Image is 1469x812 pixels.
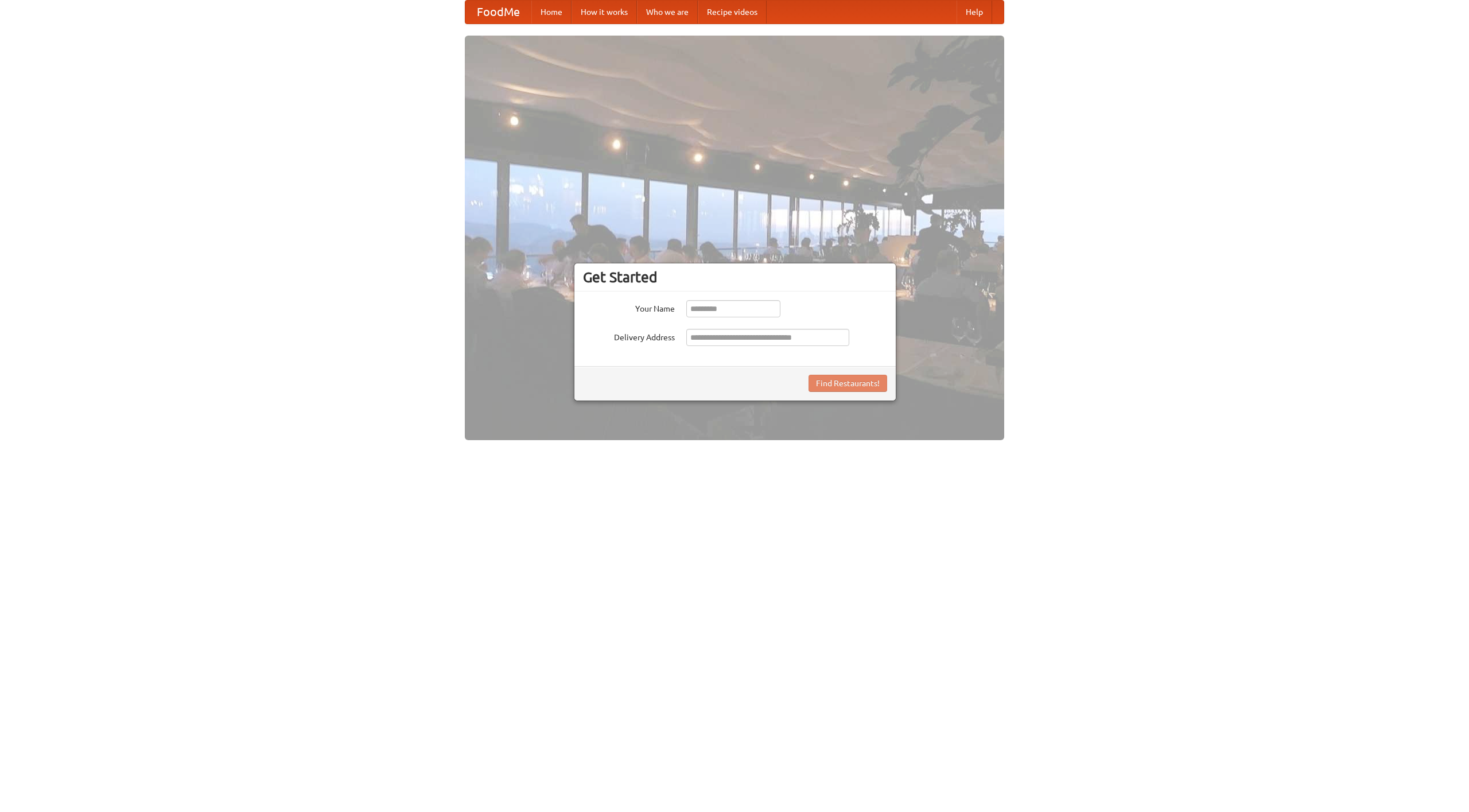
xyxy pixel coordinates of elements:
a: Who we are [637,1,698,24]
a: Recipe videos [698,1,767,24]
h3: Get Started [583,269,887,286]
a: FoodMe [465,1,531,24]
label: Your Name [583,300,675,314]
a: Home [531,1,572,24]
a: Help [957,1,992,24]
a: How it works [572,1,637,24]
label: Delivery Address [583,329,675,343]
button: Find Restaurants! [809,375,887,392]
